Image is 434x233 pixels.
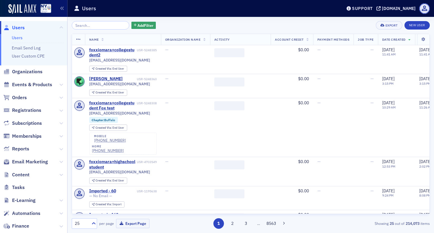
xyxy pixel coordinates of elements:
a: Reports [3,146,29,152]
div: Created Via: End User [89,90,127,96]
span: Job Type [358,37,373,42]
span: — [317,159,321,164]
span: [DATE] [382,47,395,52]
div: End User [96,126,124,130]
span: $0.00 [298,100,309,105]
span: Events & Products [12,81,52,88]
span: — [165,159,168,164]
span: Subscriptions [12,120,42,127]
a: foxxiomara+collegestudent2 [89,47,136,58]
a: Registrations [3,107,41,114]
a: Organizations [3,68,42,75]
button: 8563 [266,218,277,229]
span: — No Email — [89,194,112,198]
a: Content [3,172,30,178]
span: $0.00 [298,159,309,164]
div: USR-5248308 [137,101,157,105]
time: 11:41 AM [382,52,396,56]
div: End User [96,67,124,71]
span: $0.00 [298,47,309,52]
button: Export Page [116,219,149,228]
span: [EMAIL_ADDRESS][DOMAIN_NAME] [89,111,150,115]
span: — [370,159,374,164]
span: — [165,212,168,217]
span: [EMAIL_ADDRESS][DOMAIN_NAME] [89,170,150,174]
div: Created Via: Import [89,201,124,208]
a: Automations [3,210,40,217]
span: Created Via : [96,178,112,182]
a: Imported - 163 [89,212,118,218]
a: Chapter:Buffalo [92,118,115,122]
span: Finance [12,223,29,229]
span: $0.00 [298,76,309,81]
span: [DATE] [419,76,432,81]
a: [PERSON_NAME] [89,76,123,82]
time: 10:29 AM [382,105,396,109]
a: New User [404,21,430,30]
span: Account Credit [275,37,303,42]
span: Add Filter [137,23,153,28]
a: Email Marketing [3,159,48,165]
span: ‌ [214,189,244,198]
h1: Users [82,5,96,12]
span: — [370,76,374,81]
span: — [317,100,321,105]
div: Created Via: End User [89,124,127,131]
div: Chapter: [89,117,118,123]
time: 3:15 PM [382,81,394,86]
a: [PHONE_NUMBER] [94,138,126,143]
strong: 25 [388,221,395,226]
span: Email Marketing [12,159,48,165]
span: [DATE] [382,159,395,164]
span: — [317,212,321,217]
span: — [165,76,168,81]
span: Organization Name [165,37,201,42]
time: 8:08 PM [419,193,431,197]
span: ‌ [214,213,244,222]
span: — [317,47,321,52]
div: End User [96,179,124,182]
img: SailAMX [8,4,36,14]
a: Users [3,24,25,31]
time: 2:02 PM [419,164,431,168]
span: … [254,221,263,226]
time: 9:24 PM [382,193,394,197]
label: per page [99,221,114,226]
a: foxxiomara+highschoolstudent [89,159,136,170]
span: Created Via : [96,90,112,94]
span: [DATE] [382,212,395,217]
div: Created Via: End User [89,178,127,184]
span: Created Via : [96,67,112,71]
span: E-Learning [12,197,36,204]
span: [DATE] [419,212,432,217]
div: mobile [94,134,126,138]
div: Support [352,6,373,11]
div: Export [385,24,398,27]
a: Events & Products [3,81,52,88]
span: Reports [12,146,29,152]
span: Automations [12,210,40,217]
span: [DATE] [419,188,432,194]
span: $0.00 [298,188,309,194]
span: [DATE] [419,159,432,164]
span: Name [89,37,99,42]
span: — [370,47,374,52]
span: Users [12,24,25,31]
time: 11:41 AM [419,52,433,56]
button: Export [376,21,402,30]
span: ‌ [214,101,244,110]
time: 12:53 PM [382,164,395,168]
div: USR-1195638 [117,189,157,193]
div: Created Via: End User [89,66,127,72]
a: Orders [3,94,27,101]
span: ‌ [214,48,244,57]
span: — [317,188,321,194]
time: 3:15 PM [419,81,431,86]
a: View Homepage [36,4,51,14]
input: Search… [72,21,129,30]
button: [DOMAIN_NAME] [376,6,418,11]
span: Tasks [12,184,25,191]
